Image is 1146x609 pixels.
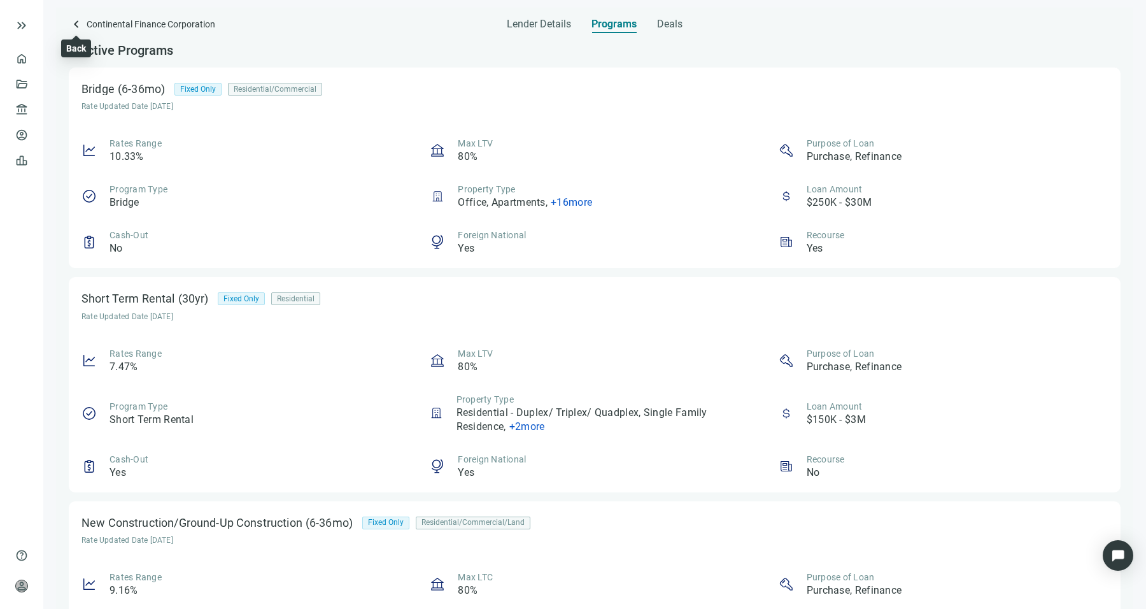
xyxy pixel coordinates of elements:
div: Residential/Commercial/Land [416,517,530,529]
article: Purchase, Refinance [807,584,902,598]
article: Yes [807,241,823,255]
span: Programs [591,18,637,31]
article: Rate Updated Date [DATE] [81,312,339,322]
article: No [110,241,123,255]
article: 80% [458,150,478,164]
article: 10.33% [110,150,144,164]
div: (30yr) [175,290,218,308]
button: keyboard_double_arrow_right [14,18,29,33]
span: keyboard_arrow_left [69,17,84,32]
span: Residential - Duplex/ Triplex/ Quadplex, Single Family Residence , [456,406,707,433]
span: Property Type [458,184,515,194]
article: No [807,466,820,480]
div: Bridge [81,83,115,96]
span: Max LTV [458,138,493,148]
div: New Construction/Ground-Up Construction [81,517,302,529]
span: Recourse [807,454,845,464]
span: + 2 more [509,420,545,433]
article: $150K - $3M [807,413,866,427]
div: (6-36mo) [115,80,174,98]
article: Rate Updated Date [DATE] [81,535,549,545]
span: Max LTC [458,572,493,582]
span: Lender Details [507,18,571,31]
article: Purchase, Refinance [807,150,902,164]
div: Short Term Rental [81,292,175,305]
span: Rates Range [110,138,162,148]
div: Back [66,42,86,55]
span: Foreign National [458,454,526,464]
span: Recourse [807,230,845,240]
span: Cash-Out [110,230,148,240]
span: Fixed Only [368,517,404,529]
span: Purpose of Loan [807,138,875,148]
span: help [15,549,28,562]
article: 80% [458,584,478,598]
a: keyboard_arrow_left [69,17,84,34]
span: Loan Amount [807,401,863,412]
article: 9.16% [110,584,138,598]
article: Rate Updated Date [DATE] [81,101,341,111]
div: Residential/Commercial [228,83,322,96]
span: Purpose of Loan [807,348,875,359]
article: Purchase, Refinance [807,360,902,374]
span: Rates Range [110,348,162,359]
article: 80% [458,360,478,374]
span: Fixed Only [223,293,259,305]
span: Program Type [110,401,167,412]
span: Deals [657,18,683,31]
span: Continental Finance Corporation [87,17,215,34]
div: (6-36mo) [302,514,362,532]
article: 7.47% [110,360,138,374]
span: Foreign National [458,230,526,240]
span: Office, Apartments , [458,196,548,208]
article: $250K - $30M [807,196,872,210]
span: account_balance [15,103,24,116]
article: Bridge [110,196,139,210]
span: 6 Active Programs [69,43,173,58]
span: Rates Range [110,572,162,582]
span: Property Type [456,394,514,405]
span: Purpose of Loan [807,572,875,582]
article: Short Term Rental [110,413,194,427]
span: Program Type [110,184,167,194]
article: Yes [110,466,126,480]
div: Open Intercom Messenger [1103,540,1133,571]
span: + 16 more [551,196,592,208]
span: Loan Amount [807,184,863,194]
article: Yes [458,466,474,480]
article: Yes [458,241,474,255]
div: Residential [271,292,320,305]
span: Cash-Out [110,454,148,464]
span: Fixed Only [180,83,216,96]
span: person [15,580,28,592]
span: Max LTV [458,348,493,359]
